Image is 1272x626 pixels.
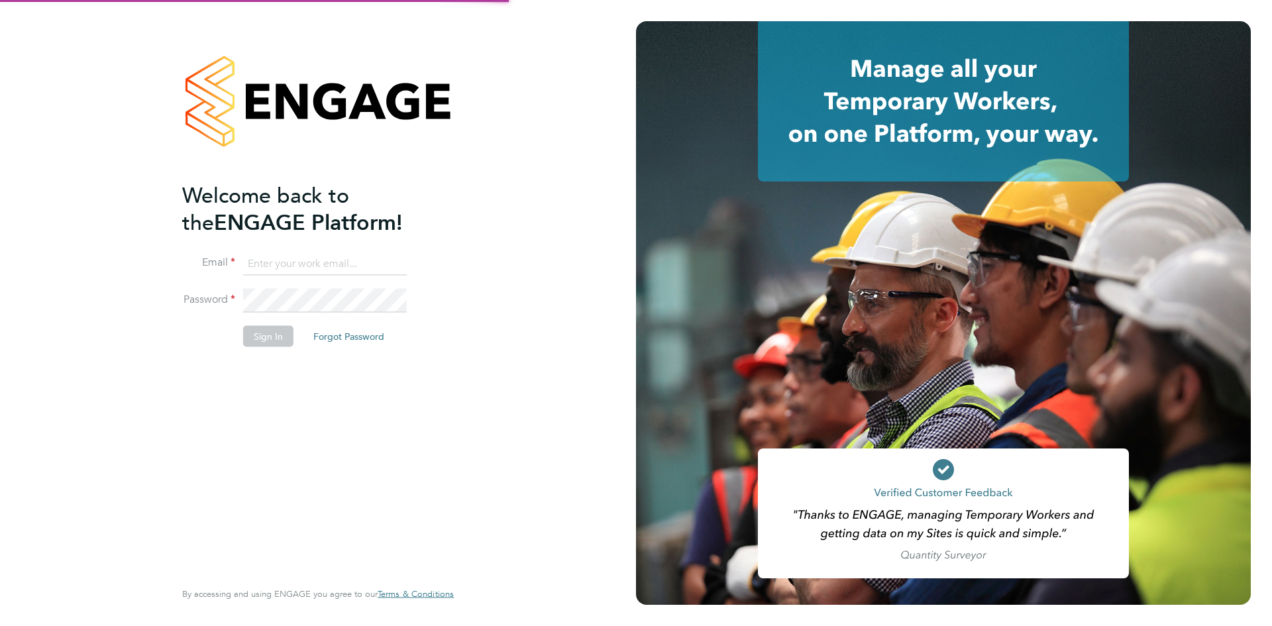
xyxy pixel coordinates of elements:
span: By accessing and using ENGAGE you agree to our [182,588,454,600]
label: Password [182,293,235,307]
label: Email [182,256,235,270]
span: Welcome back to the [182,182,349,235]
span: Terms & Conditions [378,588,454,600]
h2: ENGAGE Platform! [182,182,441,236]
button: Forgot Password [303,326,395,347]
a: Terms & Conditions [378,589,454,600]
input: Enter your work email... [243,252,407,276]
button: Sign In [243,326,293,347]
